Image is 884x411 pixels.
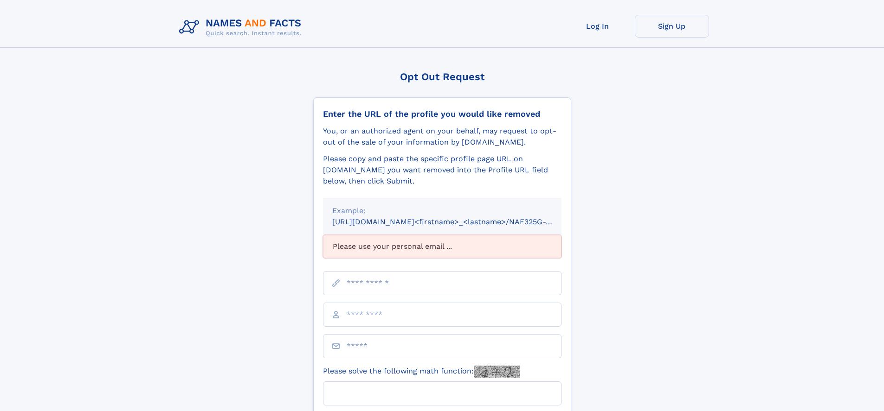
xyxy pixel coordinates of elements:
a: Sign Up [635,15,709,38]
div: Example: [332,205,552,216]
div: You, or an authorized agent on your behalf, may request to opt-out of the sale of your informatio... [323,126,561,148]
div: Please copy and paste the specific profile page URL on [DOMAIN_NAME] you want removed into the Pr... [323,153,561,187]
small: [URL][DOMAIN_NAME]<firstname>_<lastname>/NAF325G-xxxxxxxx [332,217,579,226]
img: Logo Names and Facts [175,15,309,40]
label: Please solve the following math function: [323,366,520,378]
div: Enter the URL of the profile you would like removed [323,109,561,119]
div: Opt Out Request [313,71,571,82]
a: Log In [561,15,635,38]
div: Please use your personal email ... [323,235,561,258]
